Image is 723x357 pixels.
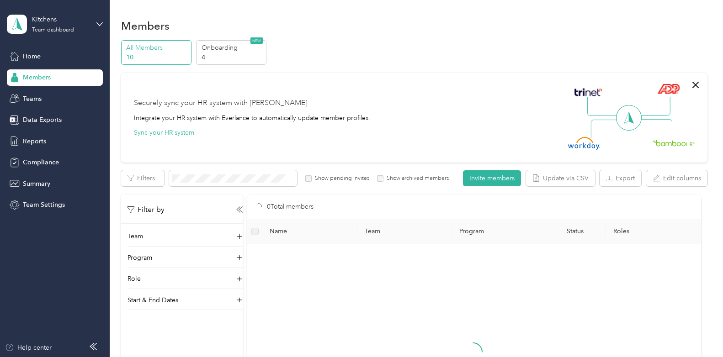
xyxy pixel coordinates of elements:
th: Roles [606,219,701,244]
p: Role [128,274,141,283]
img: Line Left Up [587,97,619,116]
span: NEW [250,37,263,44]
span: Compliance [23,157,59,167]
p: Start & End Dates [128,295,178,305]
p: 4 [202,52,264,62]
div: Securely sync your HR system with [PERSON_NAME] [134,98,308,109]
img: Line Right Down [640,119,672,139]
th: Status [544,219,606,244]
span: Reports [23,136,46,146]
span: Teams [23,94,42,104]
h1: Members [121,21,170,31]
img: Line Right Up [638,97,670,116]
th: Name [262,219,357,244]
th: Team [357,219,452,244]
p: 0 Total members [267,202,314,212]
p: Team [128,231,143,241]
span: Members [23,73,51,82]
img: Workday [568,137,600,150]
th: Program [452,219,544,244]
p: Filter by [128,204,165,215]
button: Sync your HR system [134,128,194,137]
span: Name [270,227,350,235]
iframe: Everlance-gr Chat Button Frame [672,306,723,357]
span: Summary [23,179,50,189]
span: Data Exports [23,115,62,125]
img: Line Left Down [590,119,622,138]
button: Invite members [463,170,521,186]
p: Onboarding [202,43,264,52]
button: Filters [121,170,165,186]
div: Team dashboard [32,27,74,33]
button: Help center [5,343,52,352]
div: Integrate your HR system with Everlance to automatically update member profiles. [134,113,370,123]
p: All Members [126,43,188,52]
button: Export [600,170,641,186]
p: 10 [126,52,188,62]
label: Show pending invites [312,174,369,183]
button: Edit columns [646,170,707,186]
span: Team Settings [23,200,65,210]
img: BambooHR [653,140,695,146]
p: Program [128,253,152,262]
button: Update via CSV [526,170,595,186]
label: Show archived members [383,174,449,183]
div: Kitchens [32,15,89,24]
img: ADP [657,84,680,94]
span: Home [23,52,41,61]
img: Trinet [572,86,604,99]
